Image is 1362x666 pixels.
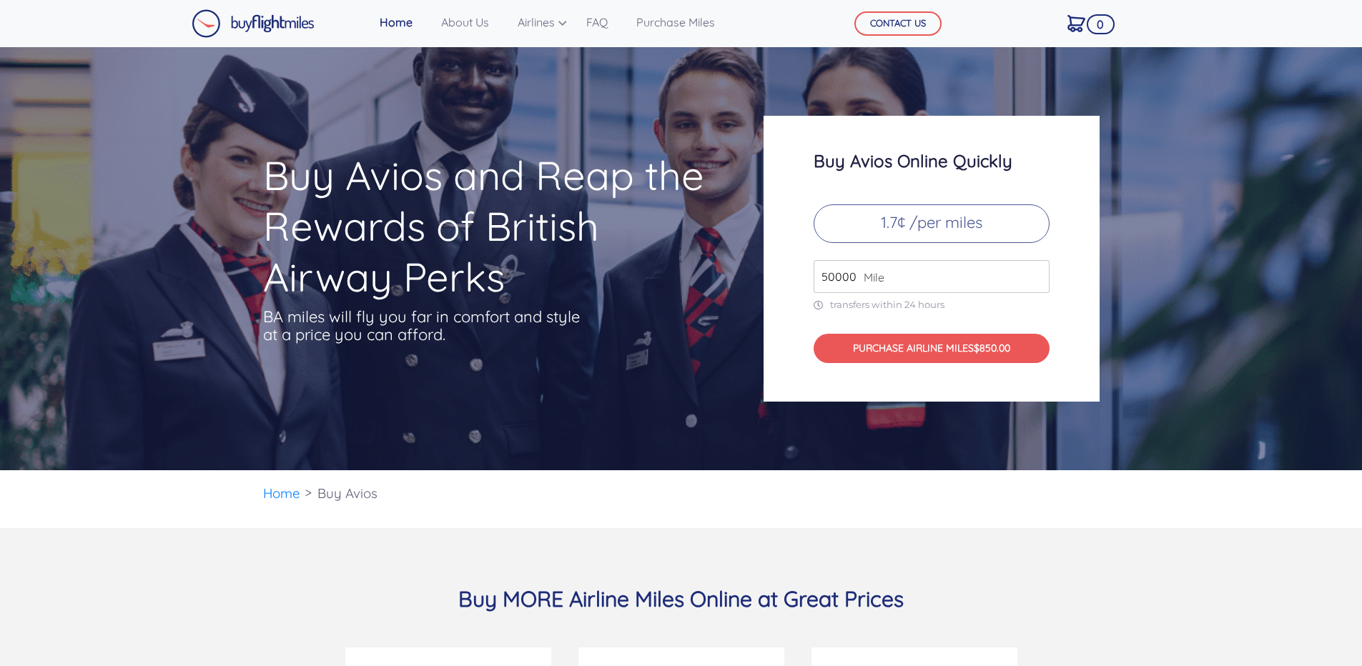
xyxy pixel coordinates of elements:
[263,150,708,302] h1: Buy Avios and Reap the Rewards of British Airway Perks
[263,308,585,344] p: BA miles will fly you far in comfort and style at a price you can afford.
[1062,8,1091,38] a: 0
[814,204,1050,243] p: 1.7¢ /per miles
[631,8,721,36] a: Purchase Miles
[192,6,315,41] a: Buy Flight Miles Logo
[374,8,418,36] a: Home
[854,11,942,36] button: CONTACT US
[814,334,1050,363] button: PURCHASE AIRLINE MILES$850.00
[263,484,300,502] a: Home
[974,342,1010,354] span: $850.00
[1067,15,1085,32] img: Cart
[857,269,884,286] span: Mile
[512,8,563,36] a: Airlines
[1087,14,1115,34] span: 0
[310,470,385,517] li: Buy Avios
[263,585,1100,612] h3: Buy MORE Airline Miles Online at Great Prices
[814,151,1050,170] h3: Buy Avios Online Quickly
[581,8,613,36] a: FAQ
[814,299,1050,311] p: transfers within 24 hours
[435,8,495,36] a: About Us
[192,9,315,38] img: Buy Flight Miles Logo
